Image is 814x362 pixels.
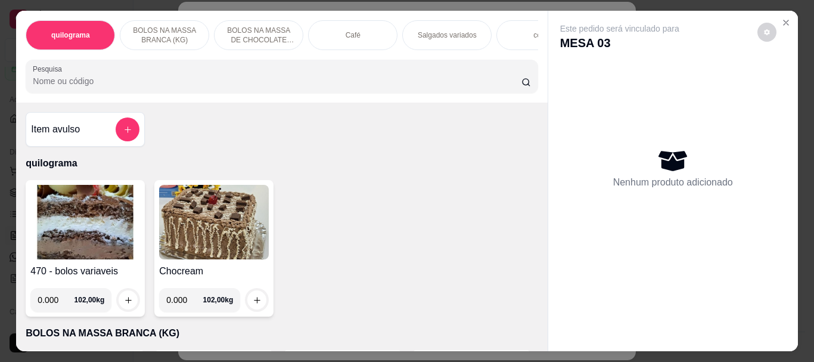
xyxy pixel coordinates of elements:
[159,264,269,279] h4: Chocream
[31,122,80,137] h4: Item avulso
[33,75,521,87] input: Pesquisa
[33,64,66,74] label: Pesquisa
[119,290,138,310] button: increase-product-quantity
[30,264,140,279] h4: 470 - bolos variaveis
[776,13,796,32] button: Close
[26,326,538,341] p: BOLOS NA MASSA BRANCA (KG)
[560,23,679,35] p: Este pedido será vinculado para
[613,175,733,190] p: Nenhum produto adicionado
[116,117,139,141] button: add-separate-item
[38,288,74,312] input: 0.00
[247,290,266,310] button: increase-product-quantity
[130,26,199,45] p: BOLOS NA MASSA BRANCA (KG)
[30,185,140,259] img: product-image
[166,288,203,312] input: 0.00
[757,23,776,42] button: decrease-product-quantity
[51,30,90,40] p: quilograma
[560,35,679,51] p: MESA 03
[346,30,361,40] p: Café
[418,30,477,40] p: Salgados variados
[26,156,538,171] p: quilograma
[159,185,269,259] img: product-image
[533,30,549,40] p: copo
[224,26,293,45] p: BOLOS NA MASSA DE CHOCOLATE preço por (KG)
